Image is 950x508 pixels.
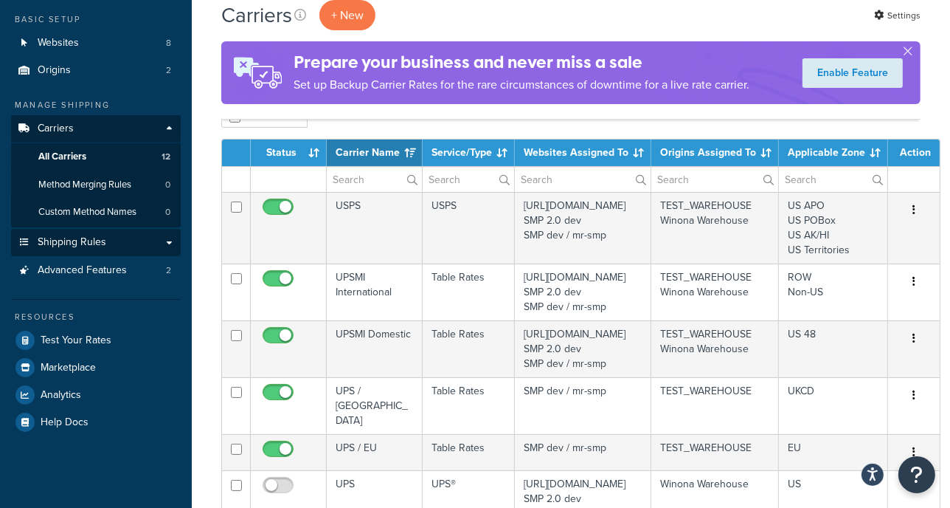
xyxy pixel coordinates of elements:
[779,320,888,377] td: US 48
[11,30,181,57] li: Websites
[651,264,779,320] td: TEST_WAREHOUSE Winona Warehouse
[327,377,423,434] td: UPS / [GEOGRAPHIC_DATA]
[165,179,170,191] span: 0
[221,1,292,30] h1: Carriers
[38,37,79,49] span: Websites
[515,167,651,192] input: Search
[38,151,86,163] span: All Carriers
[11,199,181,226] li: Custom Method Names
[423,264,515,320] td: Table Rates
[423,140,515,166] th: Service/Type: activate to sort column ascending
[221,41,294,104] img: ad-rules-rateshop-fe6ec290ccb7230408bd80ed9643f0289d75e0ffd9eb532fc0e269fcd187b520.png
[11,311,181,323] div: Resources
[651,167,778,192] input: Search
[251,140,327,166] th: Status: activate to sort column ascending
[779,264,888,320] td: ROW Non-US
[779,192,888,264] td: US APO US POBox US AK/HI US Territories
[651,377,779,434] td: TEST_WAREHOUSE
[11,30,181,57] a: Websites 8
[11,99,181,111] div: Manage Shipping
[779,377,888,434] td: UKCD
[41,362,96,374] span: Marketplace
[11,57,181,84] li: Origins
[874,5,920,26] a: Settings
[38,179,131,191] span: Method Merging Rules
[515,264,651,320] td: [URL][DOMAIN_NAME] SMP 2.0 dev SMP dev / mr-smp
[779,140,888,166] th: Applicable Zone: activate to sort column ascending
[515,320,651,377] td: [URL][DOMAIN_NAME] SMP 2.0 dev SMP dev / mr-smp
[423,192,515,264] td: USPS
[11,57,181,84] a: Origins 2
[11,257,181,284] li: Advanced Features
[651,320,779,377] td: TEST_WAREHOUSE Winona Warehouse
[11,199,181,226] a: Custom Method Names 0
[327,434,423,470] td: UPS / EU
[327,320,423,377] td: UPSMI Domestic
[11,115,181,227] li: Carriers
[11,382,181,408] a: Analytics
[11,115,181,143] a: Carriers
[423,167,514,192] input: Search
[515,434,651,470] td: SMP dev / mr-smp
[11,143,181,171] li: All Carriers
[11,143,181,171] a: All Carriers 12
[802,58,903,88] a: Enable Feature
[327,167,422,192] input: Search
[423,434,515,470] td: Table Rates
[327,140,423,166] th: Carrier Name: activate to sort column ascending
[162,151,170,163] span: 12
[779,434,888,470] td: EU
[11,327,181,354] a: Test Your Rates
[898,456,935,493] button: Open Resource Center
[38,206,136,219] span: Custom Method Names
[38,236,106,249] span: Shipping Rules
[515,192,651,264] td: [URL][DOMAIN_NAME] SMP 2.0 dev SMP dev / mr-smp
[38,123,74,135] span: Carriers
[423,320,515,377] td: Table Rates
[166,64,171,77] span: 2
[166,264,171,277] span: 2
[11,257,181,284] a: Advanced Features 2
[41,334,111,347] span: Test Your Rates
[165,206,170,219] span: 0
[651,434,779,470] td: TEST_WAREHOUSE
[779,167,887,192] input: Search
[11,171,181,199] li: Method Merging Rules
[888,140,940,166] th: Action
[11,13,181,26] div: Basic Setup
[41,416,89,429] span: Help Docs
[327,264,423,320] td: UPSMI International
[41,389,81,402] span: Analytics
[11,229,181,256] a: Shipping Rules
[11,171,181,199] a: Method Merging Rules 0
[294,50,749,75] h4: Prepare your business and never miss a sale
[515,140,651,166] th: Websites Assigned To: activate to sort column ascending
[11,354,181,381] a: Marketplace
[38,264,127,277] span: Advanced Features
[38,64,71,77] span: Origins
[423,377,515,434] td: Table Rates
[651,192,779,264] td: TEST_WAREHOUSE Winona Warehouse
[515,377,651,434] td: SMP dev / mr-smp
[327,192,423,264] td: USPS
[651,140,779,166] th: Origins Assigned To: activate to sort column ascending
[11,409,181,436] a: Help Docs
[166,37,171,49] span: 8
[294,75,749,95] p: Set up Backup Carrier Rates for the rare circumstances of downtime for a live rate carrier.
